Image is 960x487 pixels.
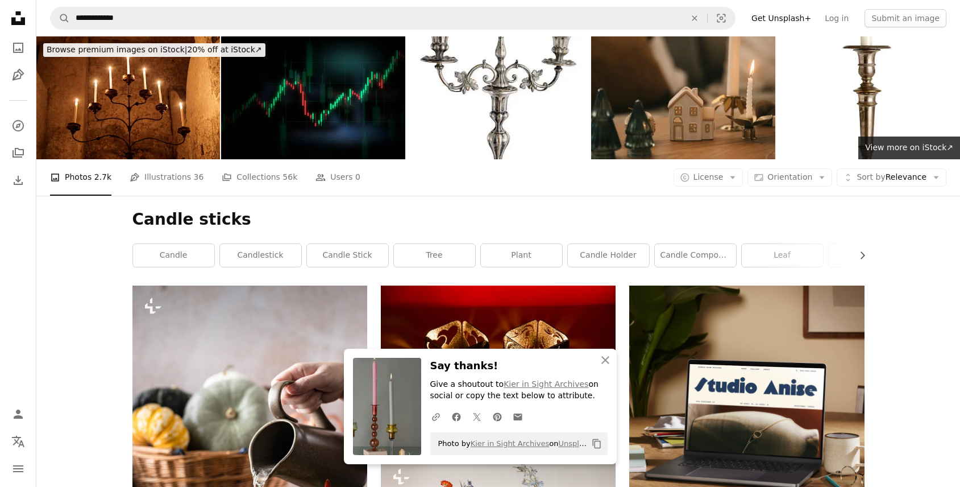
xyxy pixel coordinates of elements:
[222,159,297,196] a: Collections 56k
[36,36,220,159] img: Candles Lighting the Interior of the Church, Candles in a candelabra in a dark cellar
[7,457,30,480] button: Menu
[221,36,405,159] img: uptrend line candlestick graph. Financial diagrams
[394,244,475,267] a: tree
[857,172,926,183] span: Relevance
[852,244,865,267] button: scroll list to the right
[132,209,865,230] h1: Candle sticks
[36,36,272,64] a: Browse premium images on iStock|20% off at iStock↗
[865,9,946,27] button: Submit an image
[7,403,30,426] a: Log in / Sign up
[47,45,187,54] span: Browse premium images on iStock |
[747,168,832,187] button: Orientation
[315,159,360,196] a: Users 0
[194,171,204,183] span: 36
[47,45,262,54] span: 20% off at iStock ↗
[508,405,528,428] a: Share over email
[682,7,707,29] button: Clear
[837,168,946,187] button: Sort byRelevance
[674,168,743,187] button: License
[307,244,388,267] a: candle stick
[745,9,818,27] a: Get Unsplash+
[220,244,301,267] a: candlestick
[7,36,30,59] a: Photos
[7,142,30,164] a: Collections
[481,244,562,267] a: plant
[591,36,775,159] img: Christmas still life candles and house decorations and ornaments
[51,7,70,29] button: Search Unsplash
[742,244,823,267] a: leaf
[50,7,735,30] form: Find visuals sitewide
[7,169,30,192] a: Download History
[433,435,587,453] span: Photo by on
[568,244,649,267] a: candle holder
[857,172,885,181] span: Sort by
[776,36,960,159] img: antique silver candlestick
[381,286,616,443] img: black and white 3 layer cake stand
[430,358,608,374] h3: Say thanks!
[7,114,30,137] a: Explore
[858,137,960,159] a: View more on iStock↗
[865,143,953,152] span: View more on iStock ↗
[467,405,487,428] a: Share on Twitter
[693,172,724,181] span: License
[471,439,550,448] a: Kier in Sight Archives
[355,171,360,183] span: 0
[504,379,588,389] a: Kier in Sight Archives
[708,7,735,29] button: Visual search
[587,434,606,453] button: Copy to clipboard
[282,171,297,183] span: 56k
[829,244,910,267] a: modern
[446,405,467,428] a: Share on Facebook
[430,379,608,402] p: Give a shoutout to on social or copy the text below to attribute.
[133,244,214,267] a: candle
[130,159,203,196] a: Illustrations 36
[487,405,508,428] a: Share on Pinterest
[132,456,367,467] a: a person pouring water into a bowl of flowers
[7,64,30,86] a: Illustrations
[767,172,812,181] span: Orientation
[7,430,30,453] button: Language
[406,36,590,159] img: Candlestick Holder
[558,439,592,448] a: Unsplash
[655,244,736,267] a: candle composition
[818,9,855,27] a: Log in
